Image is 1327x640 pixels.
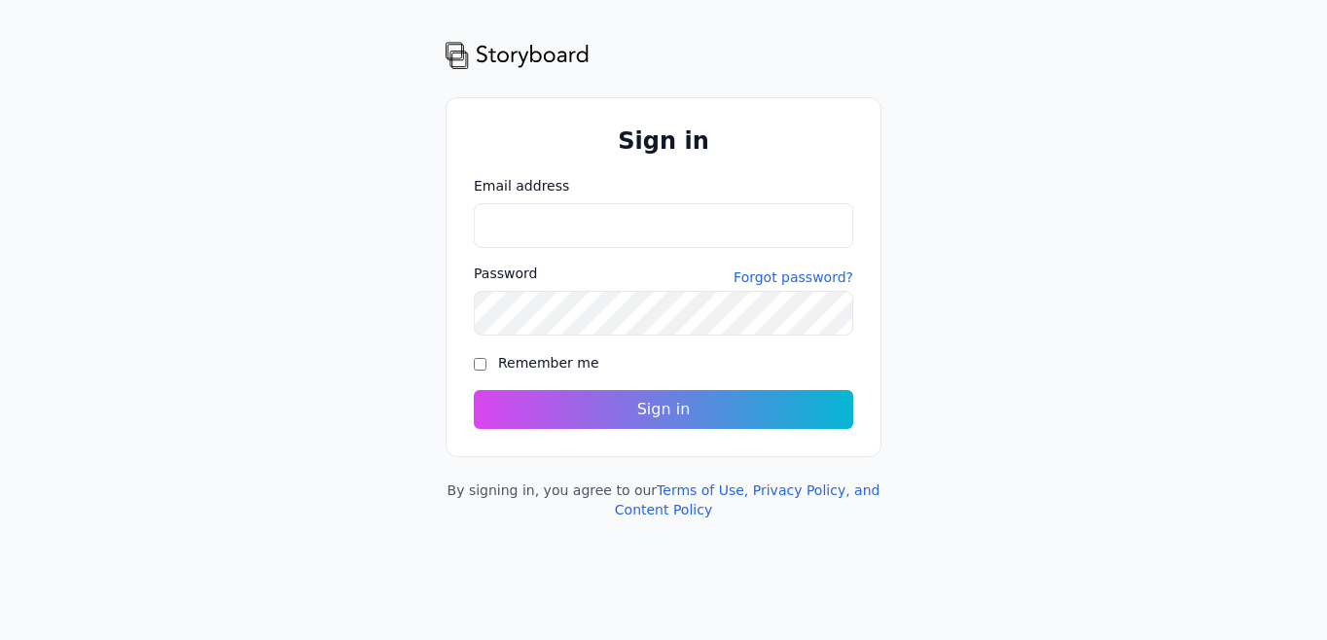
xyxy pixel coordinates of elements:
a: Terms of Use, Privacy Policy, and Content Policy [615,482,880,517]
h1: Sign in [474,125,853,157]
img: storyboard [446,39,590,70]
div: By signing in, you agree to our [446,480,881,519]
label: Remember me [498,355,599,371]
label: Password [474,264,537,283]
button: Sign in [474,390,853,429]
a: Forgot password? [734,267,853,287]
label: Email address [474,176,853,196]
